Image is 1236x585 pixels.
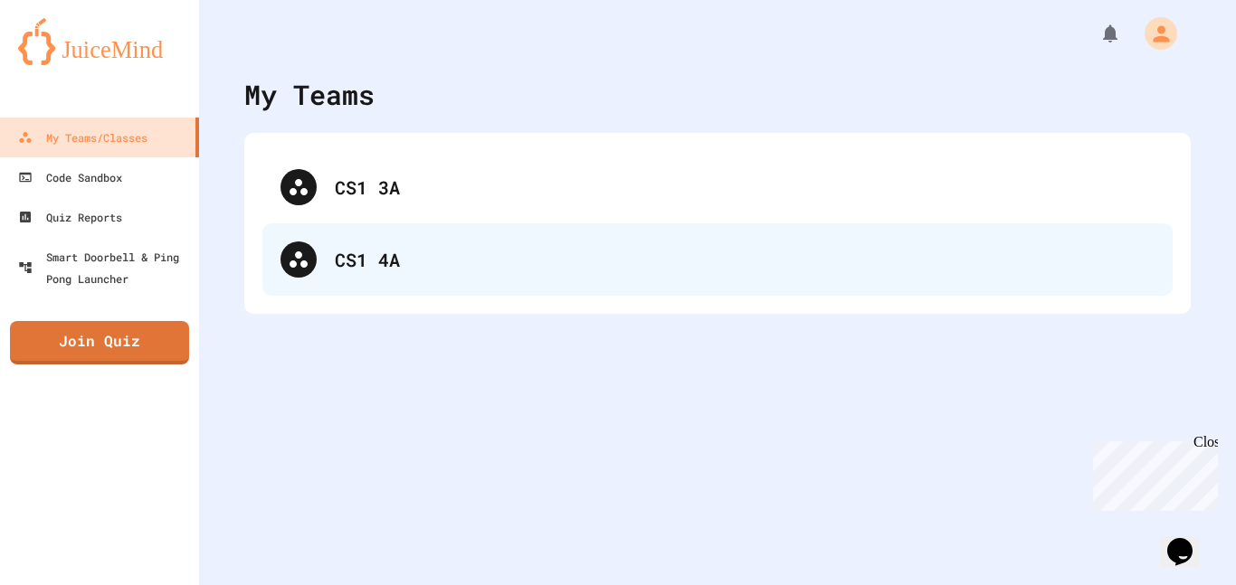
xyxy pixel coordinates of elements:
[18,206,122,228] div: Quiz Reports
[10,321,189,364] a: Join Quiz
[18,18,181,65] img: logo-orange.svg
[262,223,1173,296] div: CS1 4A
[335,174,1155,201] div: CS1 3A
[1126,13,1182,54] div: My Account
[1086,434,1218,511] iframe: chat widget
[262,151,1173,223] div: CS1 3A
[18,166,122,188] div: Code Sandbox
[1066,18,1126,49] div: My Notifications
[1160,513,1218,567] iframe: chat widget
[18,127,147,148] div: My Teams/Classes
[244,74,375,115] div: My Teams
[7,7,125,115] div: Chat with us now!Close
[18,246,192,289] div: Smart Doorbell & Ping Pong Launcher
[335,246,1155,273] div: CS1 4A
